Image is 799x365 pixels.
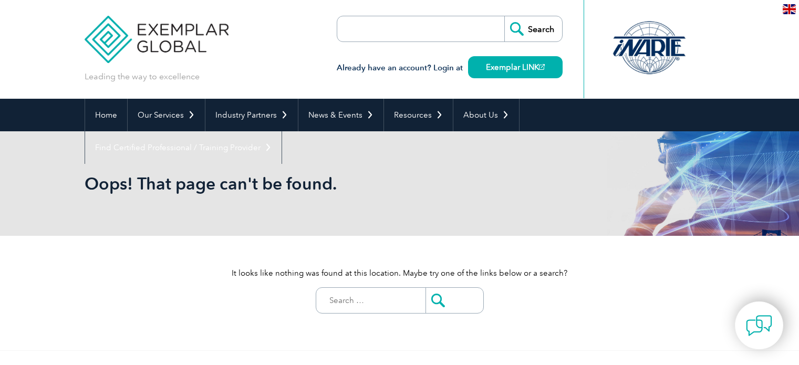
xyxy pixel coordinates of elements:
a: About Us [453,99,519,131]
input: Search [504,16,562,41]
img: contact-chat.png [746,312,772,339]
img: en [783,4,796,14]
input: Submit [426,288,483,313]
a: News & Events [298,99,383,131]
p: Leading the way to excellence [85,71,200,82]
a: Exemplar LINK [468,56,563,78]
h1: Oops! That page can't be found. [85,173,488,194]
img: open_square.png [539,64,545,70]
a: Find Certified Professional / Training Provider [85,131,282,164]
a: Industry Partners [205,99,298,131]
a: Our Services [128,99,205,131]
h3: Already have an account? Login at [337,61,563,75]
p: It looks like nothing was found at this location. Maybe try one of the links below or a search? [85,267,715,279]
a: Home [85,99,127,131]
a: Resources [384,99,453,131]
